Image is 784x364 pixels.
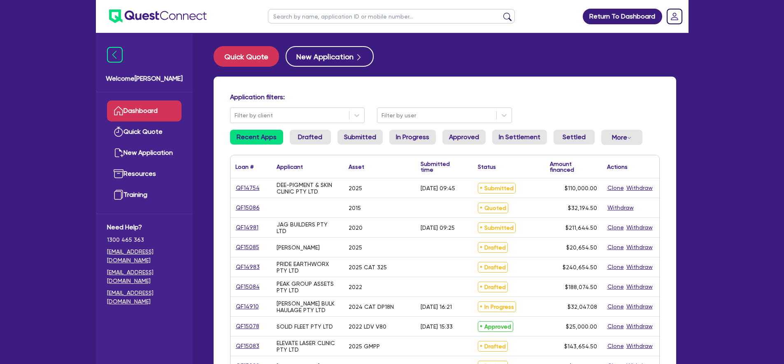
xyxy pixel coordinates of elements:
div: PRIDE EARTHWORX PTY LTD [277,261,339,274]
div: Actions [607,164,628,170]
div: 2024 CAT DP18N [349,303,394,310]
span: Drafted [478,341,508,352]
a: Drafted [290,130,331,145]
button: Clone [607,183,624,193]
div: 2025 GMPP [349,343,380,350]
div: 2025 [349,185,362,191]
button: Clone [607,341,624,351]
a: Training [107,184,181,205]
a: QF15086 [235,203,260,212]
div: [DATE] 09:25 [421,224,455,231]
button: Quick Quote [214,46,279,67]
button: Clone [607,282,624,292]
div: ELEVATE LASER CLINIC PTY LTD [277,340,339,353]
img: resources [114,169,123,179]
div: 2015 [349,205,361,211]
a: Submitted [337,130,383,145]
a: [EMAIL_ADDRESS][DOMAIN_NAME] [107,247,181,265]
a: QF15083 [235,341,260,351]
button: Dropdown toggle [601,130,642,145]
a: QF14983 [235,262,260,272]
a: Resources [107,163,181,184]
div: JAG BUILDERS PTY LTD [277,221,339,234]
button: Withdraw [626,322,653,331]
button: Withdraw [626,341,653,351]
div: PEAK GROUP ASSETS PTY LTD [277,280,339,294]
span: Approved [478,321,513,332]
div: 2025 CAT 325 [349,264,387,271]
div: [DATE] 16:21 [421,303,452,310]
button: Clone [607,322,624,331]
span: Submitted [478,222,516,233]
span: Drafted [478,262,508,273]
span: $32,194.50 [568,205,597,211]
span: In Progress [478,301,516,312]
span: Submitted [478,183,516,194]
button: Clone [607,243,624,252]
a: QF15085 [235,243,260,252]
button: Withdraw [626,302,653,311]
a: Quick Quote [107,121,181,142]
div: Asset [349,164,364,170]
div: DEE-PIGMENT & SKIN CLINIC PTY LTD [277,182,339,195]
div: 2025 [349,244,362,251]
span: Drafted [478,242,508,253]
a: Settled [554,130,595,145]
input: Search by name, application ID or mobile number... [268,9,515,23]
div: [DATE] 09:45 [421,185,455,191]
span: $211,644.50 [565,224,597,231]
img: icon-menu-close [107,47,123,63]
span: Quoted [478,203,508,213]
span: $32,047.08 [568,303,597,310]
a: In Progress [389,130,436,145]
button: New Application [286,46,374,67]
a: Quick Quote [214,46,286,67]
button: Withdraw [626,223,653,232]
div: SOLID FLEET PTY LTD [277,323,333,330]
button: Withdraw [626,183,653,193]
button: Clone [607,223,624,232]
span: $143,654.50 [564,343,597,350]
span: $240,654.50 [563,264,597,271]
span: Drafted [478,282,508,292]
span: $20,654.50 [566,244,597,251]
div: [PERSON_NAME] BULK HAULAGE PTY LTD [277,300,339,313]
a: QF15084 [235,282,260,292]
div: 2020 [349,224,363,231]
button: Withdraw [607,203,634,212]
span: Need Help? [107,222,181,232]
img: training [114,190,123,200]
a: Recent Apps [230,130,283,145]
button: Clone [607,302,624,311]
a: Dashboard [107,100,181,121]
span: $110,000.00 [565,185,597,191]
a: In Settlement [492,130,547,145]
div: [DATE] 15:33 [421,323,453,330]
span: Welcome [PERSON_NAME] [106,74,183,84]
span: 1300 465 363 [107,236,181,244]
button: Withdraw [626,282,653,292]
img: quest-connect-logo-blue [109,9,207,23]
a: QF14981 [235,223,259,232]
button: Clone [607,262,624,272]
button: Withdraw [626,262,653,272]
a: New Application [107,142,181,163]
span: $188,074.50 [565,284,597,290]
div: 2022 [349,284,362,290]
a: QF14754 [235,183,260,193]
div: Status [478,164,496,170]
div: Submitted time [421,161,461,173]
div: Applicant [277,164,303,170]
h4: Application filters: [230,93,660,101]
img: quick-quote [114,127,123,137]
div: Loan # [235,164,254,170]
a: Approved [442,130,486,145]
div: [PERSON_NAME] [277,244,320,251]
a: [EMAIL_ADDRESS][DOMAIN_NAME] [107,268,181,285]
a: Return To Dashboard [583,9,662,24]
button: Withdraw [626,243,653,252]
img: new-application [114,148,123,158]
a: QF14910 [235,302,259,311]
a: QF15078 [235,322,260,331]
